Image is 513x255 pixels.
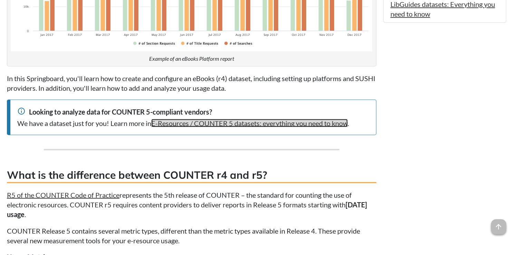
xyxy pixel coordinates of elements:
div: Looking to analyze data for COUNTER 5-compliant vendors? [17,107,369,116]
strong: [DATE] usage [7,200,367,218]
span: arrow_upward [491,219,506,234]
figcaption: Example of an eBooks Platform report [149,55,234,62]
p: COUNTER Release 5 contains several metric types, different than the metric types available in Rel... [7,226,376,245]
a: R5 of the COUNTER Code of Practice [7,190,119,199]
a: arrow_upward [491,220,506,228]
a: E-Resources / COUNTER 5 datasets: everything you need to know [151,119,348,127]
span: info [17,107,26,115]
p: represents the 5th release of COUNTER – the standard for counting the use of electronic resources... [7,190,376,219]
h3: What is the difference between COUNTER r4 and r5? [7,167,376,183]
div: We have a dataset just for you! Learn more in . [17,118,369,128]
p: In this Springboard, you'll learn how to create and configure an eBooks (r4) dataset, including s... [7,73,376,92]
